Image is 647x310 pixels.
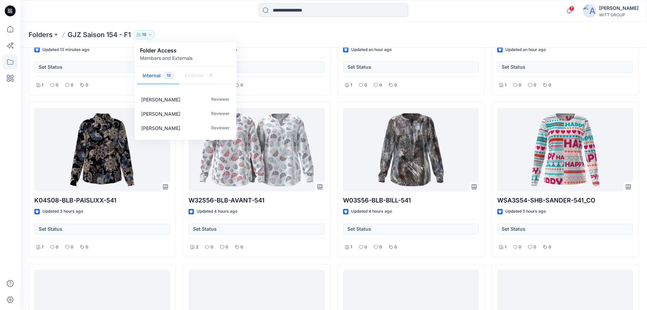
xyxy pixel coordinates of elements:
p: 1 [351,82,352,89]
p: Members and Externals [140,54,193,62]
p: 0 [379,244,382,251]
p: W32S56-BLB-AVANT-541 [188,196,324,205]
p: Elisabeth Roels [141,110,180,117]
p: 0 [549,82,551,89]
p: Updated 4 hours ago [197,208,237,215]
p: 1 [351,244,352,251]
a: K04S08-BLB-PAISLIXX-541 [34,108,170,192]
p: Updated 4 hours ago [351,208,392,215]
p: 2 [196,244,198,251]
p: 0 [56,244,58,251]
p: 0 [240,82,243,89]
button: External [179,67,221,85]
p: 0 [534,82,536,89]
p: Updated 13 minutes ago [42,46,89,53]
span: 19 [163,72,174,79]
p: 0 [519,82,521,89]
p: 1 [42,244,43,251]
div: WITT GROUP [599,12,639,17]
p: 0 [71,82,73,89]
p: 0 [71,244,73,251]
a: W32S56-BLB-AVANT-541 [188,108,324,192]
a: WSA3S54-SHB-SANDER-541_CO [497,108,633,192]
p: Reviewer [211,125,230,132]
p: 0 [394,244,397,251]
span: 0 [206,72,215,79]
div: [PERSON_NAME] [599,4,639,12]
p: K04S08-BLB-PAISLIXX-541 [34,196,170,205]
p: Updated 5 hours ago [505,208,546,215]
a: [PERSON_NAME]Reviewer [136,107,235,121]
p: WSA3S54-SHB-SANDER-541_CO [497,196,633,205]
span: 7 [569,6,574,11]
p: 0 [364,244,367,251]
p: W03S56-BLB-BILL-541 [343,196,479,205]
p: 1 [505,82,506,89]
p: 0 [394,82,397,89]
button: Internal [137,67,179,85]
p: 0 [86,244,88,251]
p: 0 [226,244,228,251]
p: 0 [379,82,382,89]
p: Updated 3 hours ago [42,208,83,215]
p: 0 [86,82,88,89]
p: 19 [142,31,146,38]
img: avatar [583,4,596,18]
p: 0 [519,244,521,251]
p: Updated an hour ago [351,46,392,53]
a: [PERSON_NAME]Reviewer [136,121,235,135]
p: GJZ Saison 154 - F1 [68,30,131,39]
p: 0 [534,244,536,251]
p: Folder Access [140,46,193,54]
p: 1 [505,244,506,251]
p: 0 [211,244,213,251]
a: [PERSON_NAME]Reviewer [136,92,235,107]
p: Reviewer [211,110,230,117]
p: Franziska Schieder [141,125,180,132]
p: Reviewer [211,96,230,103]
a: [PERSON_NAME]Reviewer [136,135,235,149]
button: 19 [133,30,155,39]
a: W03S56-BLB-BILL-541 [343,108,479,192]
p: 1 [42,82,43,89]
p: 0 [56,82,58,89]
p: 0 [240,244,243,251]
p: 0 [364,82,367,89]
a: Folders [29,30,53,39]
p: Updated an hour ago [505,46,546,53]
p: Heike Radziej [141,96,180,103]
p: 0 [549,244,551,251]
